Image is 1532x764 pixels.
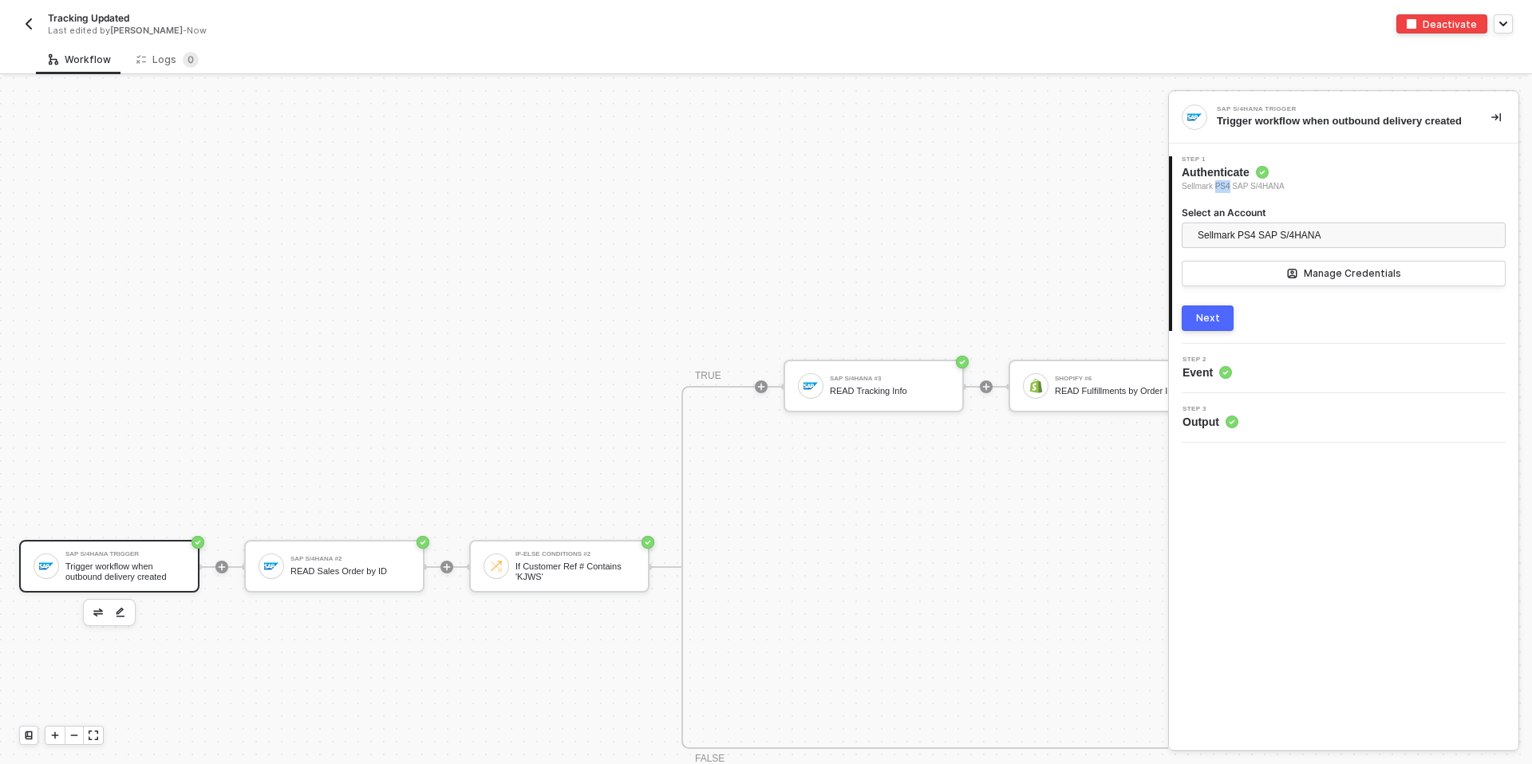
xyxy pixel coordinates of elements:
div: READ Tracking Info [830,386,950,396]
button: Manage Credentials [1182,261,1506,286]
div: Next [1196,312,1220,325]
img: icon [489,559,503,573]
img: edit-cred [93,608,103,616]
div: READ Sales Order by ID [290,566,410,577]
span: icon-manage-credentials [1287,269,1297,278]
img: icon [804,379,818,393]
span: icon-play [50,731,60,740]
span: Authenticate [1182,164,1285,180]
div: Deactivate [1423,18,1477,31]
span: icon-expand [89,731,98,740]
span: Sellmark PS4 SAP S/4HANA [1182,180,1285,193]
span: icon-success-page [191,536,204,549]
div: If-Else Conditions #2 [515,551,635,557]
img: integration-icon [1187,110,1202,124]
div: Trigger workflow when outbound delivery created [65,561,185,581]
div: Last edited by - Now [48,25,729,37]
span: icon-success-page [417,536,429,549]
span: icon-play [756,382,766,392]
span: Step 1 [1182,156,1285,163]
div: SAP S/4HANA #2 [290,556,410,562]
span: icon-play [981,382,991,392]
div: TRUE [695,368,721,384]
span: icon-minus [69,731,79,740]
button: Next [1182,305,1234,331]
div: Shopify #6 [1055,376,1175,382]
div: SAP S/4HANA Trigger [1217,106,1456,112]
span: icon-success-page [642,536,654,549]
span: icon-collapse-right [1491,112,1501,122]
span: Event [1183,364,1232,380]
img: deactivate [1407,19,1416,29]
div: SAP S/4HANA Trigger [65,551,185,557]
img: back [22,18,35,30]
button: back [19,14,38,33]
span: Step 3 [1183,406,1238,412]
div: Manage Credentials [1304,267,1401,280]
div: Workflow [49,53,111,66]
span: Tracking Updated [48,11,129,25]
span: Sellmark PS4 SAP S/4HANA [1198,223,1321,247]
button: edit-cred [111,603,130,622]
button: deactivateDeactivate [1396,14,1487,33]
div: SAP S/4HANA #3 [830,376,950,382]
span: icon-success-page [956,356,969,368]
img: icon [1029,379,1043,393]
div: Logs [136,52,199,68]
span: icon-play [217,562,227,572]
div: Trigger workflow when outbound delivery created [1217,114,1466,128]
sup: 0 [183,52,199,68]
img: edit-cred [116,607,125,618]
span: Step 2 [1183,356,1232,363]
label: Select an Account [1182,206,1506,219]
span: Output [1183,414,1238,430]
div: Step 1Authenticate Sellmark PS4 SAP S/4HANASelect an AccountSellmark PS4 SAP S/4HANA Manage Crede... [1169,156,1518,331]
span: icon-play [442,562,452,572]
img: icon [264,559,278,573]
img: icon [39,559,53,573]
div: READ Fulfillments by Order ID [1055,386,1175,396]
button: edit-cred [89,603,108,622]
div: If Customer Ref # Contains 'KJWS' [515,561,635,581]
span: [PERSON_NAME] [110,25,183,36]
